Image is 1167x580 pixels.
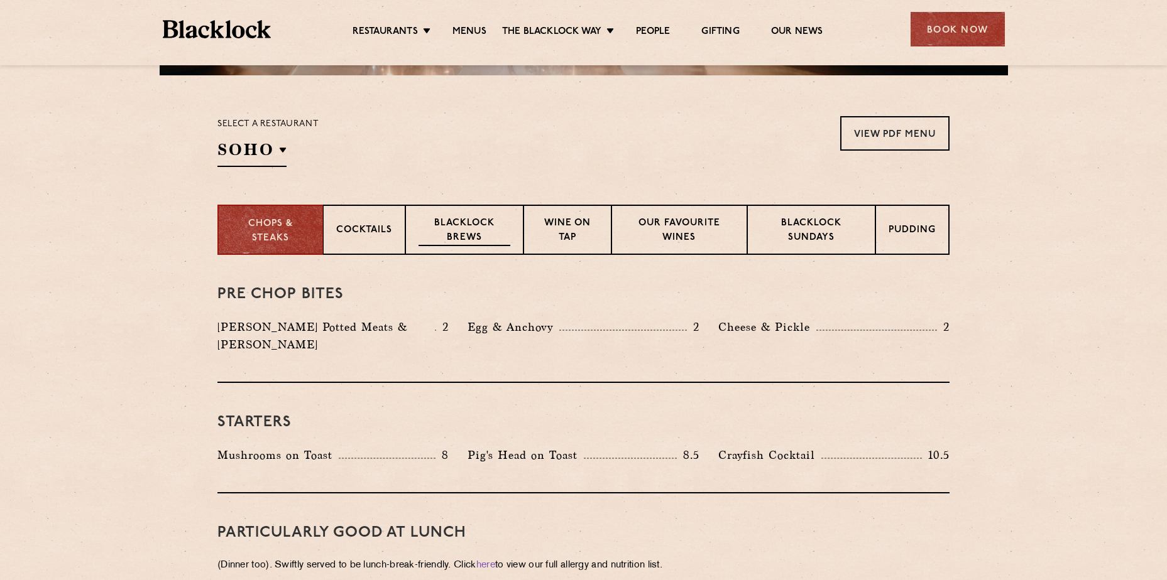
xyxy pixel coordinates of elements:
a: The Blacklock Way [502,26,601,40]
a: Restaurants [353,26,418,40]
p: Chops & Steaks [231,217,310,245]
p: (Dinner too). Swiftly served to be lunch-break-friendly. Click to view our full allergy and nutri... [217,557,950,574]
a: Menus [452,26,486,40]
p: 8 [436,447,449,463]
p: Pig's Head on Toast [468,446,584,464]
a: Our News [771,26,823,40]
p: Our favourite wines [625,217,733,246]
a: View PDF Menu [840,116,950,151]
p: Cheese & Pickle [718,318,816,336]
p: Crayfish Cocktail [718,446,821,464]
p: Blacklock Sundays [760,217,862,246]
p: Pudding [889,223,936,239]
h3: Starters [217,414,950,431]
p: Cocktails [336,223,392,239]
p: 2 [937,319,950,335]
p: [PERSON_NAME] Potted Meats & [PERSON_NAME] [217,318,435,353]
p: 2 [436,319,449,335]
p: Select a restaurant [217,116,319,132]
h3: Pre Chop Bites [217,286,950,303]
p: 8.5 [677,447,699,463]
p: Blacklock Brews [419,217,510,246]
img: BL_Textured_Logo-footer-cropped.svg [163,20,271,38]
h2: SOHO [217,139,287,167]
p: Wine on Tap [537,217,598,246]
div: Book Now [911,12,1005,46]
a: People [636,26,670,40]
a: Gifting [701,26,739,40]
p: Mushrooms on Toast [217,446,339,464]
p: 10.5 [922,447,950,463]
a: here [476,561,495,570]
p: Egg & Anchovy [468,318,559,336]
h3: PARTICULARLY GOOD AT LUNCH [217,525,950,541]
p: 2 [687,319,699,335]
